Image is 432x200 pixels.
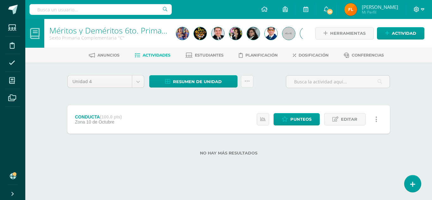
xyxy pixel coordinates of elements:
[67,151,390,155] label: No hay más resultados
[315,27,374,39] a: Herramientas
[89,50,120,60] a: Anuncios
[149,75,238,88] a: Resumen de unidad
[195,53,224,58] span: Estudiantes
[49,25,188,36] a: Méritos y Deméritos 6to. Primaria ¨C¨
[97,53,120,58] span: Anuncios
[330,27,366,39] span: Herramientas
[212,27,224,40] img: af1a872015daedc149f5fcb991658e4f.png
[72,76,127,88] span: Unidad 4
[75,114,122,119] div: CONDUCTA
[344,3,357,16] img: 25f6e6797fd9adb8834a93e250faf539.png
[86,119,114,124] span: 10 de Octubre
[362,4,398,10] span: [PERSON_NAME]
[135,50,170,60] a: Actividades
[286,76,390,88] input: Busca la actividad aquí...
[239,50,278,60] a: Planificación
[274,113,320,125] a: Punteos
[299,53,329,58] span: Dosificación
[229,27,242,40] img: 47fbbcbd1c9a7716bb8cb4b126b93520.png
[173,76,222,88] span: Resumen de unidad
[245,53,278,58] span: Planificación
[362,9,398,15] span: Mi Perfil
[194,27,207,40] img: e848a06d305063da6e408c2e705eb510.png
[326,8,333,15] span: 56
[377,27,424,39] a: Actividad
[68,76,144,88] a: Unidad 4
[344,50,384,60] a: Conferencias
[143,53,170,58] span: Actividades
[100,114,122,119] strong: (100.0 pts)
[176,27,189,40] img: 7bd55ac0c36ce47889d24abe3c1e3425.png
[341,113,357,125] span: Editar
[293,50,329,60] a: Dosificación
[29,4,172,15] input: Busca un usuario...
[290,113,312,125] span: Punteos
[247,27,260,40] img: e602cc58a41d4ad1c6372315f6095ebf.png
[392,27,416,39] span: Actividad
[282,27,295,40] img: 45x45
[186,50,224,60] a: Estudiantes
[300,27,313,40] img: f73f492df6fe683cb6fad507938adc3d.png
[75,119,85,124] span: Zona
[265,27,277,40] img: f8528e83a30c07a06aa6af360d30ac42.png
[352,53,384,58] span: Conferencias
[49,35,169,41] div: Sexto Primaria Complementaria 'C'
[49,26,169,35] h1: Méritos y Deméritos 6to. Primaria ¨C¨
